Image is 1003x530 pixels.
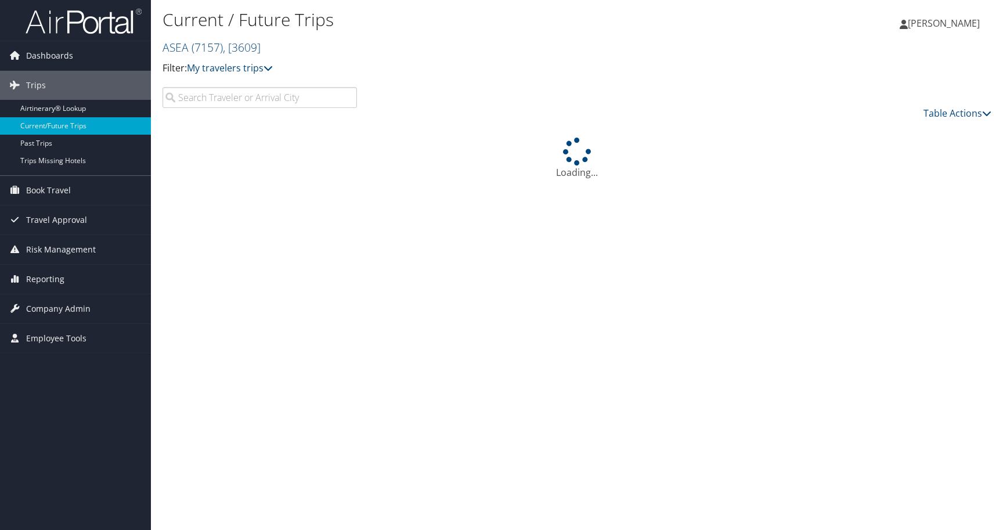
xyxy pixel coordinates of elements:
span: Company Admin [26,294,91,323]
span: Dashboards [26,41,73,70]
span: , [ 3609 ] [223,39,261,55]
span: Book Travel [26,176,71,205]
a: Table Actions [923,107,991,120]
span: [PERSON_NAME] [908,17,980,30]
a: ASEA [163,39,261,55]
p: Filter: [163,61,715,76]
span: Travel Approval [26,205,87,235]
img: airportal-logo.png [26,8,142,35]
div: Loading... [163,138,991,179]
span: Trips [26,71,46,100]
a: [PERSON_NAME] [900,6,991,41]
span: Reporting [26,265,64,294]
span: Employee Tools [26,324,86,353]
span: Risk Management [26,235,96,264]
input: Search Traveler or Arrival City [163,87,357,108]
h1: Current / Future Trips [163,8,715,32]
a: My travelers trips [187,62,273,74]
span: ( 7157 ) [192,39,223,55]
